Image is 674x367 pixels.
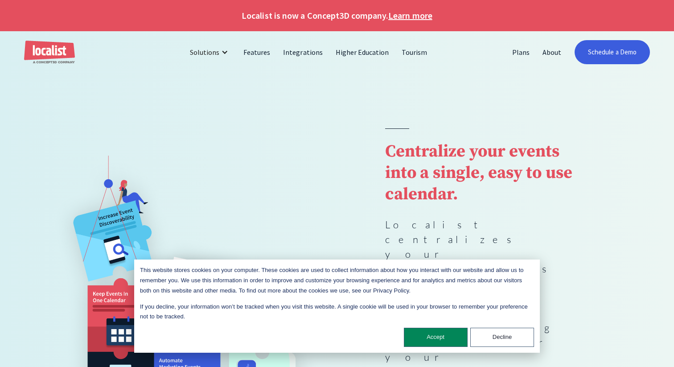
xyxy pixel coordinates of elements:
[388,9,432,22] a: Learn more
[470,328,534,347] button: Decline
[575,40,650,64] a: Schedule a Demo
[404,328,468,347] button: Accept
[190,47,219,58] div: Solutions
[395,41,434,63] a: Tourism
[134,260,540,353] div: Cookie banner
[24,41,75,64] a: home
[506,41,536,63] a: Plans
[329,41,396,63] a: Higher Education
[140,302,534,322] p: If you decline, your information won’t be tracked when you visit this website. A single cookie wi...
[385,141,572,205] strong: Centralize your events into a single, easy to use calendar.
[536,41,568,63] a: About
[183,41,237,63] div: Solutions
[237,41,277,63] a: Features
[140,265,534,296] p: This website stores cookies on your computer. These cookies are used to collect information about...
[277,41,329,63] a: Integrations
